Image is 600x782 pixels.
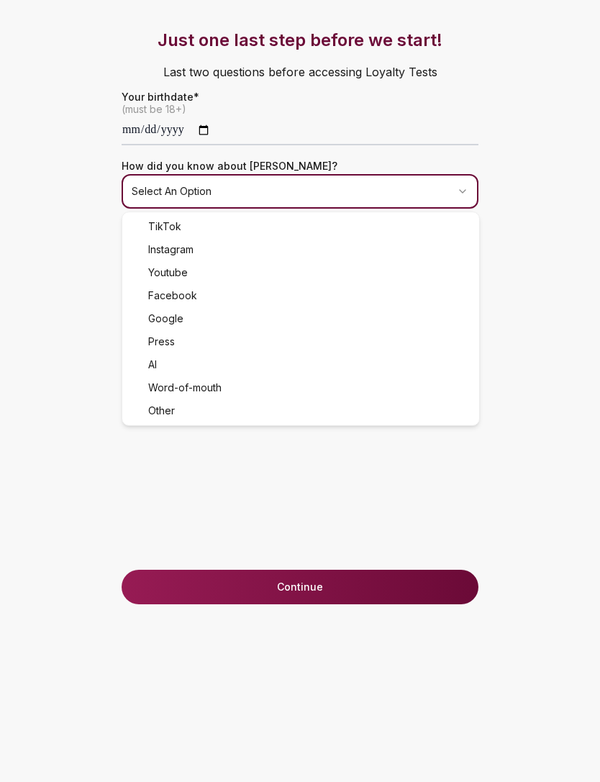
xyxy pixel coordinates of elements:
span: AI [148,358,157,372]
span: Instagram [148,242,194,257]
span: TikTok [148,219,181,234]
span: Facebook [148,288,197,303]
span: Word-of-mouth [148,381,222,395]
span: Youtube [148,265,188,280]
span: Other [148,404,175,418]
span: Google [148,312,183,326]
span: Press [148,335,175,349]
